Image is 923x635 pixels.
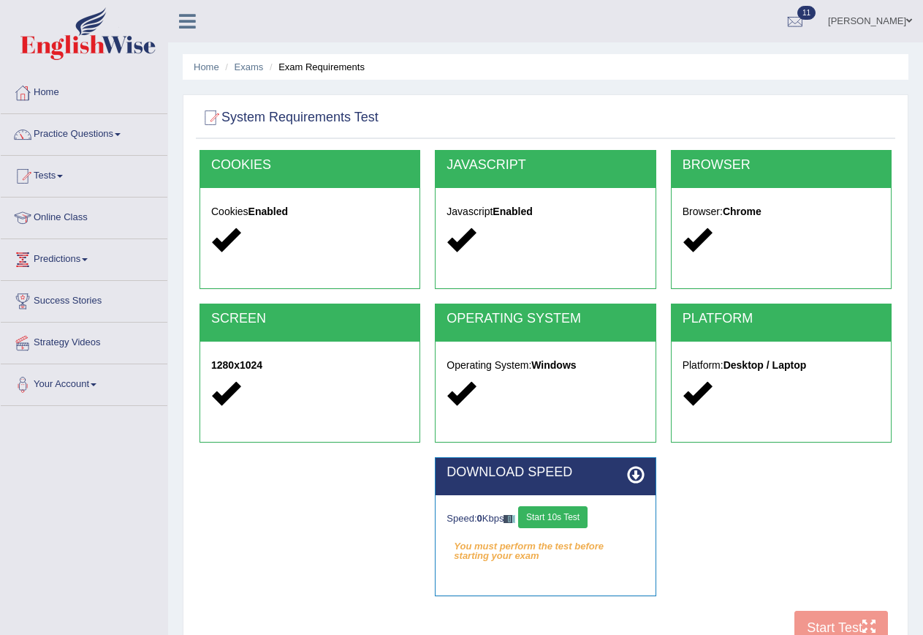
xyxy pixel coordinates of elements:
[797,6,816,20] span: 11
[194,61,219,72] a: Home
[1,198,167,234] a: Online Class
[683,206,880,217] h5: Browser:
[211,158,409,173] h2: COOKIES
[723,359,807,371] strong: Desktop / Laptop
[504,515,515,523] img: ajax-loader-fb-connection.gif
[447,360,644,371] h5: Operating System:
[266,60,365,74] li: Exam Requirements
[447,465,644,480] h2: DOWNLOAD SPEED
[1,323,167,359] a: Strategy Videos
[1,239,167,276] a: Predictions
[211,359,262,371] strong: 1280x1024
[235,61,264,72] a: Exams
[447,158,644,173] h2: JAVASCRIPT
[518,506,588,528] button: Start 10s Test
[1,114,167,151] a: Practice Questions
[531,359,576,371] strong: Windows
[211,312,409,326] h2: SCREEN
[723,206,761,217] strong: Chrome
[211,206,409,217] h5: Cookies
[493,206,532,217] strong: Enabled
[477,513,482,524] strong: 0
[447,312,644,326] h2: OPERATING SYSTEM
[1,281,167,317] a: Success Stories
[683,360,880,371] h5: Platform:
[447,536,644,557] em: You must perform the test before starting your exam
[683,158,880,173] h2: BROWSER
[1,364,167,401] a: Your Account
[248,206,288,217] strong: Enabled
[447,506,644,532] div: Speed: Kbps
[1,156,167,192] a: Tests
[200,107,379,129] h2: System Requirements Test
[447,206,644,217] h5: Javascript
[1,72,167,109] a: Home
[683,312,880,326] h2: PLATFORM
